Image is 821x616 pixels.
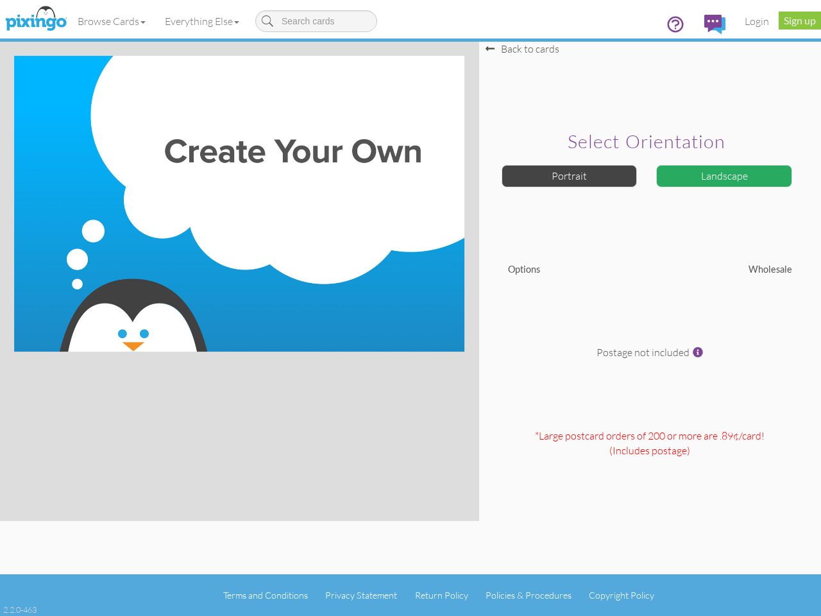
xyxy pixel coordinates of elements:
[255,10,377,32] input: Search cards
[779,12,821,30] a: Sign up
[502,165,638,187] div: Portrait
[489,429,811,520] div: *Large postcard orders of 200 or more are .89¢/card! (Includes postage )
[14,56,464,352] img: create-your-own-landscape.jpg
[2,3,70,35] img: pixingo logo
[735,5,779,37] a: Login
[68,5,155,37] a: Browse Cards
[650,263,802,277] div: Wholesale
[704,15,725,34] img: comments.svg
[415,590,468,601] a: Return Policy
[589,590,654,601] a: Copyright Policy
[223,590,308,601] a: Terms and Conditions
[489,345,811,422] div: Postage not included
[486,590,571,601] a: Policies & Procedures
[656,165,792,187] div: Landscape
[498,263,650,277] div: Options
[3,604,37,615] div: 2.2.0-463
[505,132,789,152] h2: Select orientation
[155,5,249,37] a: Everything Else
[325,590,397,601] a: Privacy Statement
